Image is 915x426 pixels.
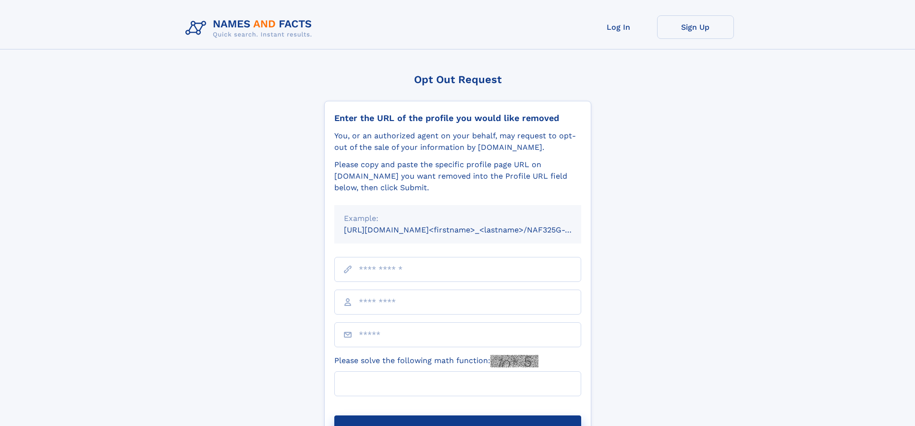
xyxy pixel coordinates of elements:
[344,225,599,234] small: [URL][DOMAIN_NAME]<firstname>_<lastname>/NAF325G-xxxxxxxx
[334,130,581,153] div: You, or an authorized agent on your behalf, may request to opt-out of the sale of your informatio...
[182,15,320,41] img: Logo Names and Facts
[324,73,591,85] div: Opt Out Request
[334,159,581,194] div: Please copy and paste the specific profile page URL on [DOMAIN_NAME] you want removed into the Pr...
[334,355,538,367] label: Please solve the following math function:
[580,15,657,39] a: Log In
[334,113,581,123] div: Enter the URL of the profile you would like removed
[344,213,572,224] div: Example:
[657,15,734,39] a: Sign Up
